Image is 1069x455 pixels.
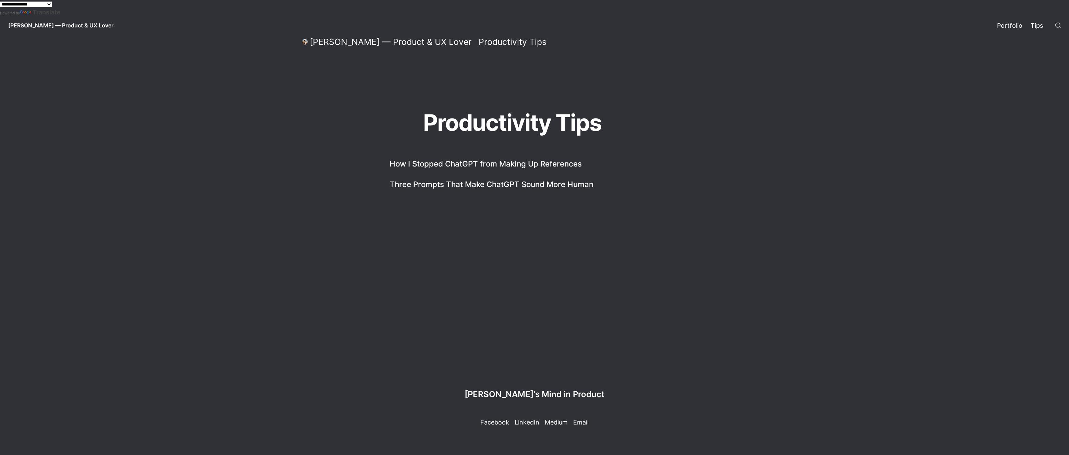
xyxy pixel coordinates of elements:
h1: Productivity Tips [327,105,697,140]
a: Portfolio [993,16,1027,35]
a: [PERSON_NAME] — Product & UX Lover [300,38,474,46]
a: Facebook [480,414,510,428]
span: [PERSON_NAME]'s Mind in Product [465,389,604,399]
div: Productivity Tips [479,37,546,47]
div: [PERSON_NAME] — Product & UX Lover [310,37,471,47]
img: Daniel Lee — Product & UX Lover [302,39,308,45]
p: LinkedIn [515,418,539,427]
a: [PERSON_NAME] — Product & UX Lover [3,16,119,35]
p: Email [573,418,589,427]
a: Translate [20,9,61,16]
a: [PERSON_NAME]'s Mind in Product [465,389,604,406]
a: Medium [544,414,568,428]
a: Tips [1027,16,1047,35]
p: Medium [545,418,568,427]
a: Productivity Tips [477,38,549,46]
a: Email [573,414,589,428]
span: [PERSON_NAME] — Product & UX Lover [8,22,113,29]
p: Facebook [480,418,509,427]
span: / [474,39,476,45]
a: LinkedIn [514,414,540,428]
img: Google Translate [20,10,33,15]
